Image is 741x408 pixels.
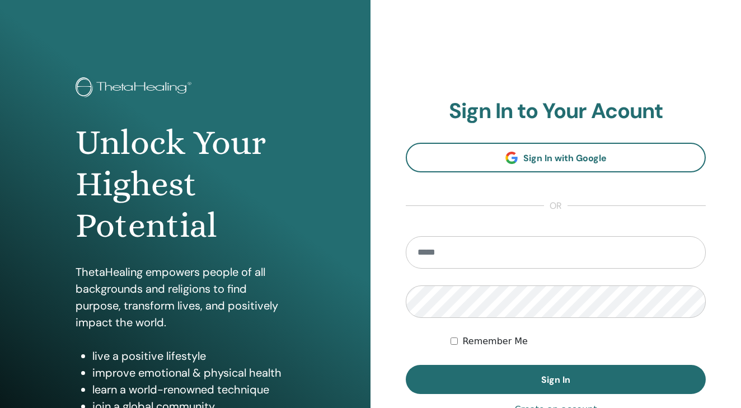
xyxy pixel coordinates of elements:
[523,152,607,164] span: Sign In with Google
[76,264,294,331] p: ThetaHealing empowers people of all backgrounds and religions to find purpose, transform lives, a...
[406,99,706,124] h2: Sign In to Your Acount
[544,199,568,213] span: or
[451,335,706,348] div: Keep me authenticated indefinitely or until I manually logout
[462,335,528,348] label: Remember Me
[406,143,706,172] a: Sign In with Google
[406,365,706,394] button: Sign In
[92,348,294,364] li: live a positive lifestyle
[92,364,294,381] li: improve emotional & physical health
[76,122,294,247] h1: Unlock Your Highest Potential
[541,374,570,386] span: Sign In
[92,381,294,398] li: learn a world-renowned technique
